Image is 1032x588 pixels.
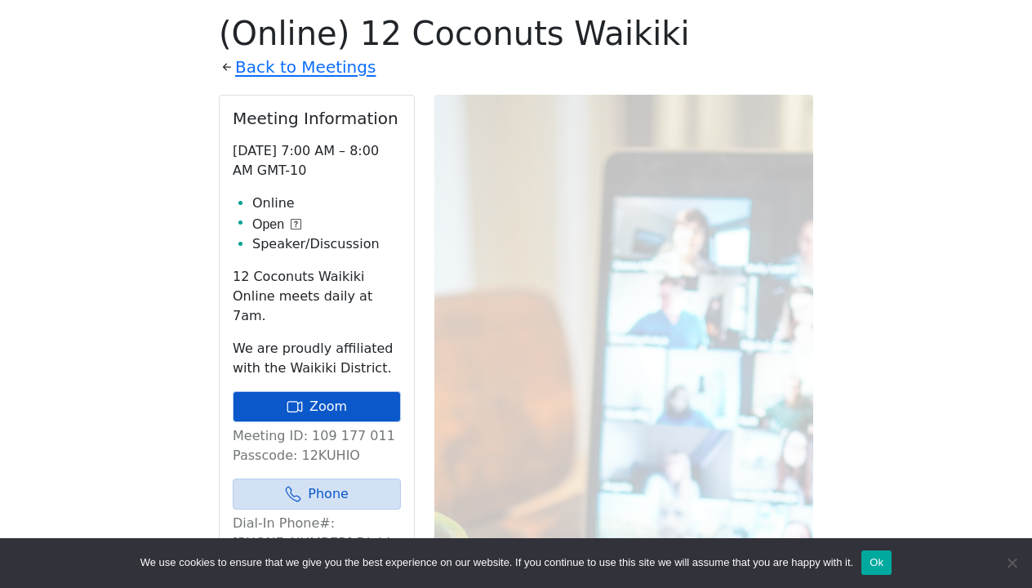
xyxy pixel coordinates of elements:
h2: Meeting Information [233,109,401,128]
li: Online [252,194,401,213]
p: 12 Coconuts Waikiki Online meets daily at 7am. [233,267,401,326]
p: [DATE] 7:00 AM – 8:00 AM GMT-10 [233,141,401,180]
p: Meeting ID: 109 177 011 Passcode: 12KUHIO [233,426,401,465]
span: We use cookies to ensure that we give you the best experience on our website. If you continue to ... [140,555,853,571]
a: Back to Meetings [235,53,376,82]
p: We are proudly affiliated with the Waikiki District. [233,339,401,378]
span: Open [252,215,284,234]
p: Dial-In Phone#: [PHONE_NUMBER] Dial-In Passcode: 325011 [233,514,401,572]
li: Speaker/Discussion [252,234,401,254]
button: Open [252,215,301,234]
button: Ok [861,550,892,575]
h1: (Online) 12 Coconuts Waikiki [219,14,813,53]
a: Zoom [233,391,401,422]
a: Phone [233,479,401,510]
span: No [1003,555,1020,571]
